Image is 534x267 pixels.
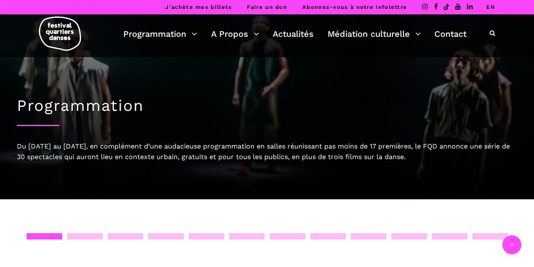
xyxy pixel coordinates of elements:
[165,4,232,10] a: J’achète mes billets
[486,4,495,10] a: EN
[273,27,314,41] a: Actualités
[434,27,466,41] a: Contact
[17,96,517,115] h1: Programmation
[211,27,259,41] a: A Propos
[123,27,197,41] a: Programmation
[247,4,287,10] a: Faire un don
[302,4,407,10] a: Abonnez-vous à notre infolettre
[328,27,421,41] a: Médiation culturelle
[17,141,517,162] div: Du [DATE] au [DATE], en complément d’une audacieuse programmation en salles réunissant pas moins ...
[39,17,81,51] img: logo-fqd-med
